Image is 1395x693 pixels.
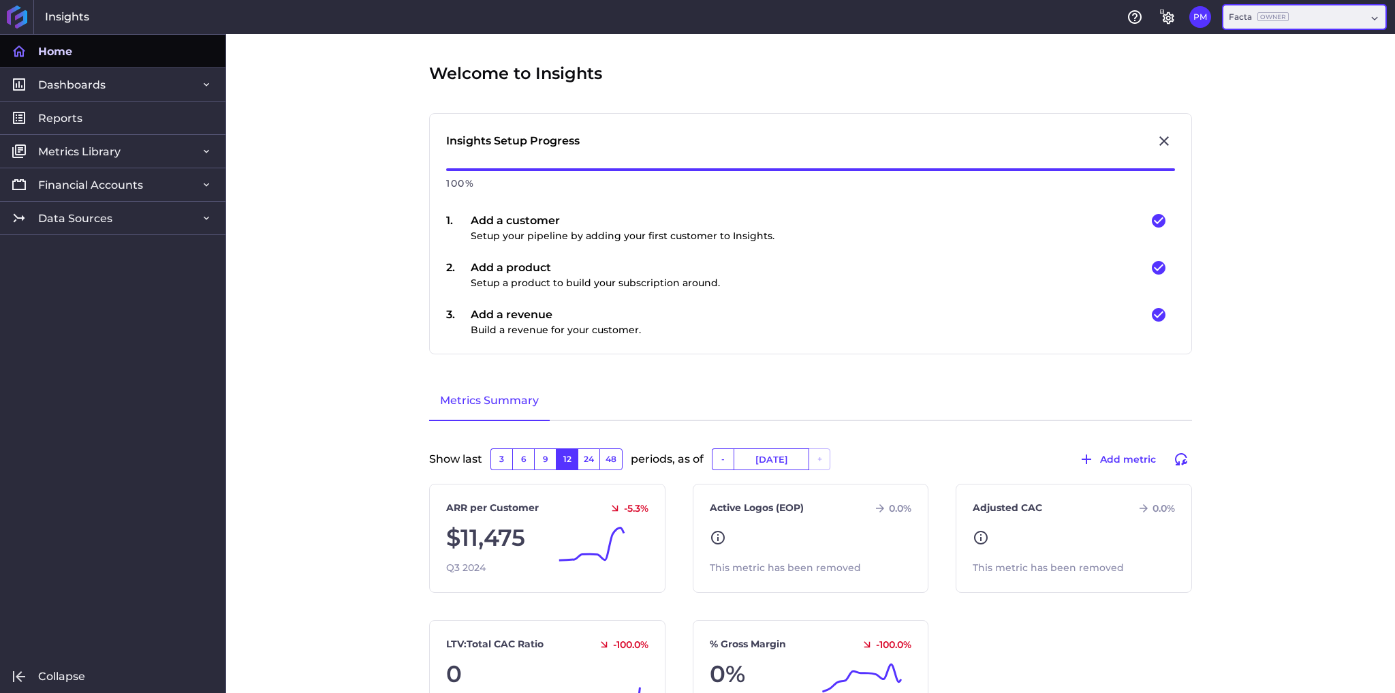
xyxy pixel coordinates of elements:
div: Insights Setup Progress [446,133,580,149]
button: Close [1153,130,1175,152]
div: 2 . [446,260,471,290]
a: ARR per Customer [446,501,539,515]
a: % Gross Margin [710,637,786,651]
div: 0.0 % [868,502,911,514]
button: General Settings [1157,6,1178,28]
p: Build a revenue for your customer. [471,323,641,337]
a: Active Logos (EOP) [710,501,804,515]
div: Facta [1229,11,1289,23]
div: 0 [446,657,648,692]
span: Home [38,44,72,59]
div: -100.0 % [856,638,911,651]
a: LTV:Total CAC Ratio [446,637,544,651]
p: Setup a product to build your subscription around. [471,276,720,290]
span: Reports [38,111,82,125]
div: Add a revenue [471,307,641,337]
div: Add a product [471,260,720,290]
p: Setup your pipeline by adding your first customer to Insights. [471,229,774,243]
div: This metric has been removed [710,561,912,575]
button: 3 [490,448,512,470]
button: Help [1124,6,1146,28]
span: Metrics Library [38,144,121,159]
div: Dropdown select [1223,5,1386,29]
span: Data Sources [38,211,112,226]
div: Show last periods, as of [429,448,1192,484]
div: 0.0 % [1132,502,1175,514]
div: -5.3 % [604,502,648,514]
span: Financial Accounts [38,178,143,192]
div: 1 . [446,213,471,243]
input: Select Date [734,449,809,469]
div: $11,475 [446,521,648,555]
button: - [712,448,734,470]
div: 0% [710,657,912,692]
button: Add metric [1072,448,1162,470]
button: 12 [556,448,578,470]
div: This metric has been removed [973,561,1175,575]
button: User Menu [1189,6,1211,28]
span: Collapse [38,669,85,683]
button: 48 [599,448,623,470]
div: Add a customer [471,213,774,243]
button: 6 [512,448,534,470]
a: Adjusted CAC [973,501,1042,515]
button: 9 [534,448,556,470]
span: Dashboards [38,78,106,92]
button: 24 [578,448,599,470]
ins: Owner [1257,12,1289,21]
a: Metrics Summary [429,382,550,421]
span: Welcome to Insights [429,61,602,86]
div: 100 % [446,171,1175,196]
div: 3 . [446,307,471,337]
div: -100.0 % [593,638,648,651]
